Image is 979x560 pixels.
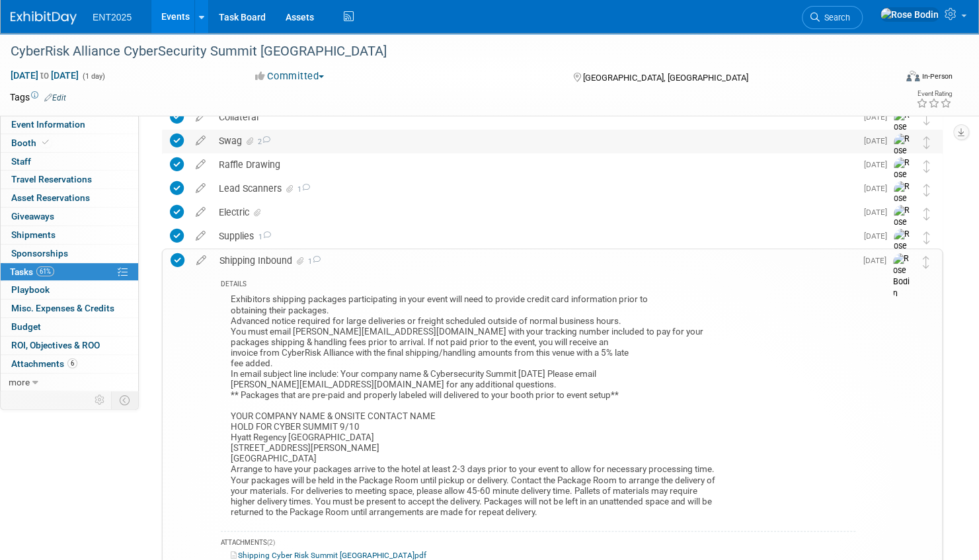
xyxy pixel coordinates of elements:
span: Search [820,13,850,22]
a: Shipments [1,226,138,244]
a: Giveaways [1,208,138,225]
button: Committed [251,69,329,83]
a: edit [189,135,212,147]
a: Asset Reservations [1,189,138,207]
img: Rose Bodin [894,229,914,276]
div: Collateral [212,106,856,128]
a: edit [190,255,213,266]
span: more [9,377,30,387]
i: Move task [923,184,930,196]
a: Misc. Expenses & Credits [1,300,138,317]
span: Misc. Expenses & Credits [11,303,114,313]
span: to [38,70,51,81]
img: ExhibitDay [11,11,77,24]
a: edit [189,230,212,242]
i: Move task [923,112,930,125]
div: ATTACHMENTS [221,538,855,549]
span: Travel Reservations [11,174,92,184]
span: 1 [295,185,310,194]
div: Lead Scanners [212,177,856,200]
a: Booth [1,134,138,152]
span: [DATE] [864,231,894,241]
div: Event Format [812,69,953,89]
span: [DATE] [864,112,894,122]
td: Toggle Event Tabs [112,391,139,409]
span: Booth [11,138,52,148]
a: Event Information [1,116,138,134]
i: Booth reservation complete [42,139,49,146]
span: [DATE] [863,256,893,265]
span: 1 [254,233,271,241]
span: 2 [256,138,270,146]
a: Budget [1,318,138,336]
span: ENT2025 [93,12,132,22]
a: Travel Reservations [1,171,138,188]
a: Staff [1,153,138,171]
img: Rose Bodin [894,181,914,228]
span: (1 day) [81,72,105,81]
i: Move task [923,231,930,244]
span: Tasks [10,266,54,277]
a: edit [189,182,212,194]
div: In-Person [921,71,953,81]
span: [DATE] [864,136,894,145]
a: edit [189,206,212,218]
img: Rose Bodin [894,205,914,252]
span: Sponsorships [11,248,68,259]
div: Swag [212,130,856,152]
div: Event Rating [916,91,952,97]
img: Rose Bodin [894,157,914,204]
div: Raffle Drawing [212,153,856,176]
i: Move task [923,160,930,173]
span: 1 [306,257,321,266]
span: 6 [67,358,77,368]
a: Playbook [1,281,138,299]
span: Shipments [11,229,56,240]
span: [DATE] [864,160,894,169]
i: Move task [923,136,930,149]
i: Move task [923,208,930,220]
a: Tasks61% [1,263,138,281]
div: Supplies [212,225,856,247]
span: [GEOGRAPHIC_DATA], [GEOGRAPHIC_DATA] [582,73,748,83]
a: Edit [44,93,66,102]
img: Rose Bodin [880,7,939,22]
a: edit [189,159,212,171]
div: CyberRisk Alliance CyberSecurity Summit [GEOGRAPHIC_DATA] [6,40,873,63]
img: Rose Bodin [893,253,913,300]
span: [DATE] [864,184,894,193]
span: (2) [267,539,275,546]
span: Asset Reservations [11,192,90,203]
td: Tags [10,91,66,104]
td: Personalize Event Tab Strip [89,391,112,409]
span: ROI, Objectives & ROO [11,340,100,350]
span: [DATE] [864,208,894,217]
span: Event Information [11,119,85,130]
div: Shipping Inbound [213,249,855,272]
a: edit [189,111,212,123]
div: Exhibitors shipping packages participating in your event will need to provide credit card informa... [221,291,855,524]
a: Search [802,6,863,29]
span: Budget [11,321,41,332]
span: [DATE] [DATE] [10,69,79,81]
div: Electric [212,201,856,223]
img: Format-Inperson.png [906,71,920,81]
span: 61% [36,266,54,276]
span: Playbook [11,284,50,295]
span: Giveaways [11,211,54,221]
div: DETAILS [221,280,855,291]
a: ROI, Objectives & ROO [1,337,138,354]
a: Shipping Cyber Risk Summit [GEOGRAPHIC_DATA]pdf [231,551,426,560]
span: Attachments [11,358,77,369]
span: Staff [11,156,31,167]
img: Rose Bodin [894,134,914,180]
i: Move task [923,256,929,268]
a: Attachments6 [1,355,138,373]
a: more [1,374,138,391]
a: Sponsorships [1,245,138,262]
